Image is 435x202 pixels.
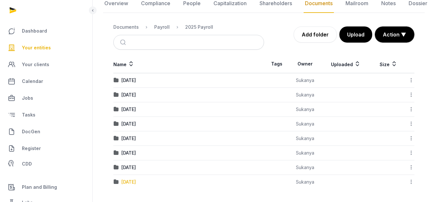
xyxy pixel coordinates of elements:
span: Jobs [22,94,33,102]
img: folder.svg [114,165,119,170]
th: Uploaded [321,55,371,73]
img: folder.svg [114,121,119,126]
nav: Breadcrumb [113,19,264,35]
div: [DATE] [121,150,136,156]
div: Documents [113,24,139,30]
a: Add folder [294,26,337,43]
img: folder.svg [114,179,119,185]
div: [DATE] [121,179,136,185]
img: folder.svg [114,136,119,141]
td: Sukanya [289,88,320,102]
span: Your entities [22,44,51,52]
td: Sukanya [289,102,320,117]
a: Plan and Billing [5,179,87,195]
div: Payroll [154,24,170,30]
button: Submit [116,35,131,49]
a: DocGen [5,124,87,139]
td: Sukanya [289,160,320,175]
div: [DATE] [121,106,136,113]
a: Jobs [5,90,87,106]
td: Sukanya [289,73,320,88]
td: Sukanya [289,117,320,131]
th: Name [113,55,264,73]
span: CDD [22,160,32,168]
button: Upload [339,26,372,43]
th: Size [371,55,406,73]
a: Calendar [5,74,87,89]
img: folder.svg [114,107,119,112]
th: Tags [264,55,290,73]
a: Register [5,141,87,156]
img: folder.svg [114,78,119,83]
th: Owner [289,55,320,73]
img: folder.svg [114,150,119,156]
span: DocGen [22,128,40,136]
span: Dashboard [22,27,47,35]
div: 2025 Payroll [185,24,213,30]
div: [DATE] [121,77,136,84]
div: [DATE] [121,121,136,127]
td: Sukanya [289,175,320,189]
a: CDD [5,157,87,170]
a: Dashboard [5,23,87,39]
span: Register [22,145,41,152]
span: Calendar [22,77,43,85]
span: Plan and Billing [22,183,57,191]
div: [DATE] [121,135,136,142]
span: Your clients [22,61,49,68]
a: Tasks [5,107,87,123]
div: [DATE] [121,164,136,171]
span: Tasks [22,111,35,119]
div: [DATE] [121,92,136,98]
td: Sukanya [289,131,320,146]
a: Your entities [5,40,87,56]
a: Your clients [5,57,87,72]
button: Action ▼ [375,27,414,42]
td: Sukanya [289,146,320,160]
img: folder.svg [114,92,119,97]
